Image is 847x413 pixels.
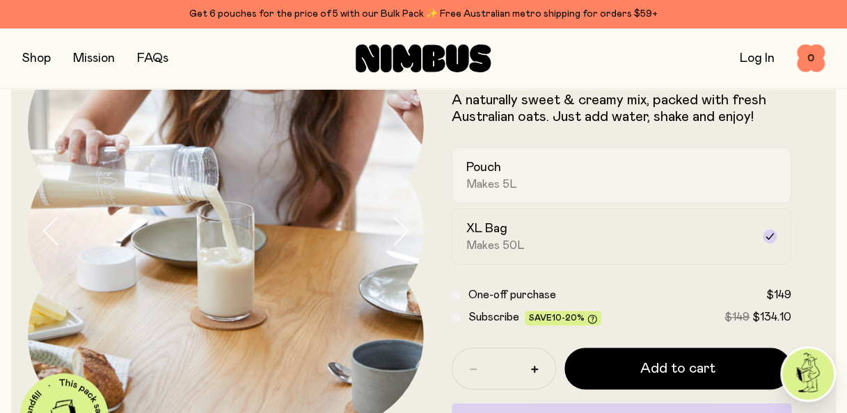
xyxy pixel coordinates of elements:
span: Save [529,314,597,324]
span: 10-20% [552,314,585,322]
span: Subscribe [468,311,519,323]
h2: XL Bag [466,220,507,237]
a: FAQs [137,52,168,65]
a: Log In [740,52,775,65]
span: Makes 50L [466,238,525,252]
h2: Pouch [466,159,501,176]
div: Get 6 pouches for the price of 5 with our Bulk Pack ✨ Free Australian metro shipping for orders $59+ [22,6,825,22]
span: Add to cart [640,359,715,378]
span: $149 [766,289,791,300]
a: Mission [73,52,115,65]
span: $149 [725,311,750,323]
button: Add to cart [564,348,792,389]
p: A naturally sweet & creamy mix, packed with fresh Australian oats. Just add water, shake and enjoy! [452,92,792,125]
span: $134.10 [752,311,791,323]
span: One-off purchase [468,289,556,300]
button: 0 [797,44,825,72]
img: agent [782,348,834,400]
span: Makes 5L [466,177,517,191]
